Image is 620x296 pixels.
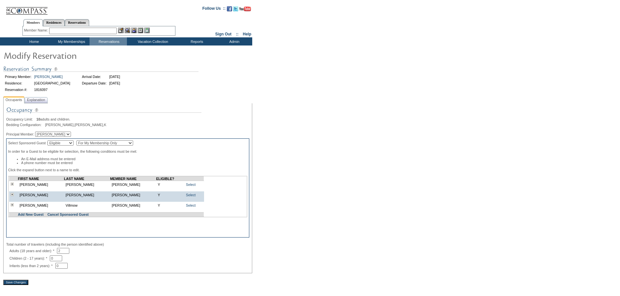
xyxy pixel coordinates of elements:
img: plus.gif [11,193,14,196]
td: Reports [177,37,215,45]
span: :: [236,32,239,36]
td: Follow Us :: [202,6,226,13]
td: Reservations [90,37,127,45]
img: b_edit.gif [118,28,124,33]
img: Follow us on Twitter [233,6,238,11]
td: ELIGIBLE? [156,177,183,181]
a: Sign Out [215,32,231,36]
a: [PERSON_NAME] [34,75,63,79]
img: Occupancy [6,106,201,117]
td: Y [156,202,183,209]
td: [DATE] [108,80,121,86]
a: Select [186,203,196,207]
td: Arrival Date: [81,74,108,80]
img: Reservations [138,28,143,33]
td: Y [156,181,183,188]
td: [PERSON_NAME] [110,181,156,188]
span: Children (2 - 17 years): * [9,256,50,260]
a: Cancel Sponsored Guest [48,212,89,216]
a: Select [186,193,196,197]
td: [PERSON_NAME] [18,181,64,188]
img: plus.gif [11,183,14,186]
img: Subscribe to our YouTube Channel [239,6,251,11]
img: plus.gif [11,203,14,206]
span: Principal Member: [6,132,34,136]
td: Home [15,37,52,45]
td: FIRST NAME [18,177,64,181]
a: Subscribe to our YouTube Channel [239,8,251,12]
span: Bedding Configuration: [6,123,44,127]
td: [PERSON_NAME] [64,181,110,188]
span: Occupants [4,97,23,103]
td: [PERSON_NAME] [18,202,64,209]
td: Reservation #: [4,87,33,93]
td: [PERSON_NAME] [110,191,156,199]
td: Admin [215,37,252,45]
li: An E-Mail address must be entered [21,157,247,161]
a: Residences [43,19,65,26]
span: Adults (18 years and older): * [9,249,57,253]
a: Members [23,19,43,26]
td: MEMBER NAME [110,177,156,181]
span: Occupancy Limit: [6,117,35,121]
div: Total number of travelers (including the person identified above) [6,242,249,246]
img: View [125,28,130,33]
img: b_calculator.gif [144,28,150,33]
a: Reservations [65,19,89,26]
span: Infants (less than 2 years): * [9,264,55,268]
div: adults and children. [6,117,249,121]
a: Select [186,183,196,187]
input: Save Changes [3,280,28,285]
img: Impersonate [131,28,137,33]
td: My Memberships [52,37,90,45]
img: Compass Home [6,2,48,15]
td: Residence: [4,80,33,86]
td: [DATE] [108,74,121,80]
td: Y [156,191,183,199]
a: Become our fan on Facebook [227,8,232,12]
div: Select Sponsored Guest : In order for a Guest to be eligible for selection, the following conditi... [6,138,249,238]
td: Villmow [64,202,110,209]
td: Primary Member: [4,74,33,80]
span: 10 [36,117,40,121]
a: Follow us on Twitter [233,8,238,12]
span: Explanation [26,97,47,103]
img: Become our fan on Facebook [227,6,232,11]
td: 1816097 [33,87,71,93]
a: Help [243,32,251,36]
td: [PERSON_NAME] [64,191,110,199]
li: A phone number must be entered [21,161,247,165]
td: Departure Date: [81,80,108,86]
span: [PERSON_NAME],[PERSON_NAME],K [45,123,106,127]
img: Reservation Summary [3,65,199,73]
td: [GEOGRAPHIC_DATA] [33,80,71,86]
div: Member Name: [24,28,49,33]
td: [PERSON_NAME] [18,191,64,199]
td: [PERSON_NAME] [110,202,156,209]
a: Add New Guest [18,212,44,216]
td: Vacation Collection [127,37,177,45]
td: LAST NAME [64,177,110,181]
img: Modify Reservation [3,49,133,62]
